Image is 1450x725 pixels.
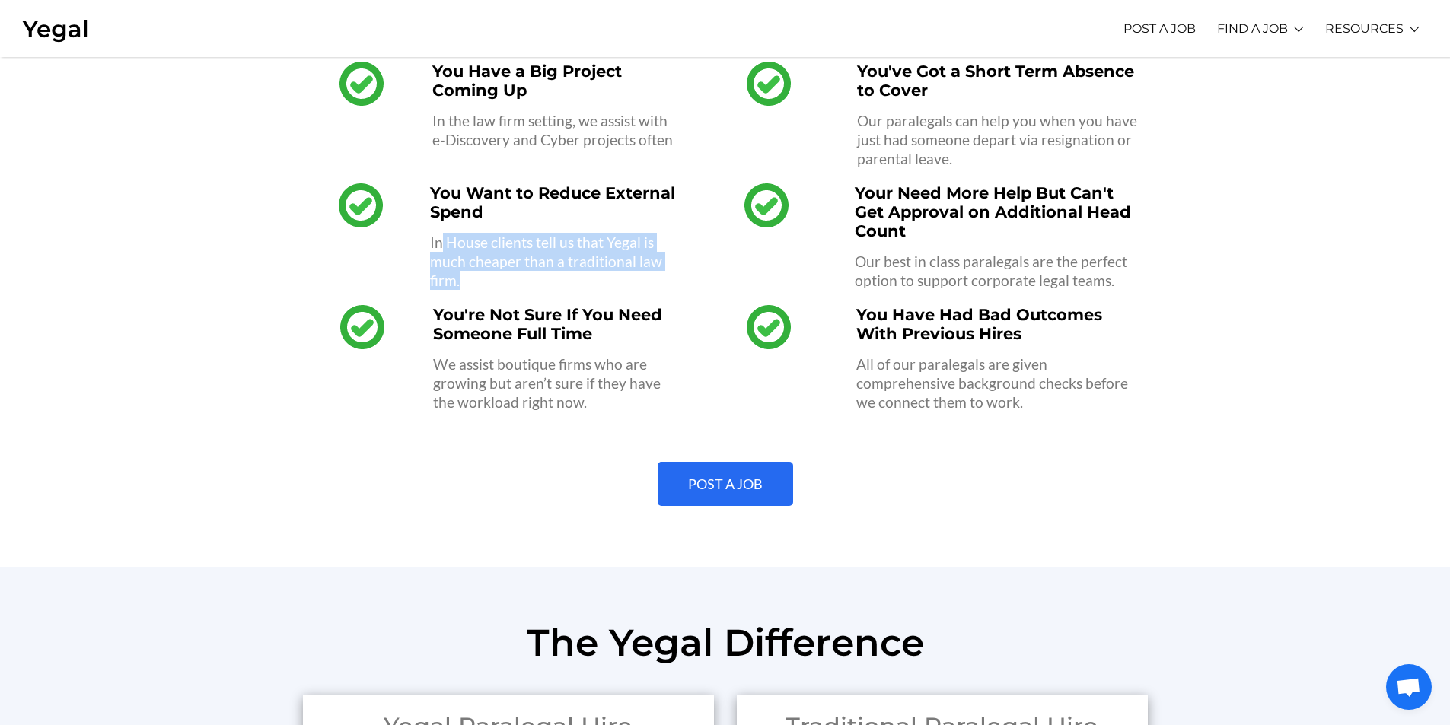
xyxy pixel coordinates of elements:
[856,305,1144,343] h4: You Have Had Bad Outcomes With Previous Hires
[855,252,1143,290] p: Our best in class paralegals are the perfect option to support corporate legal teams.
[658,462,793,506] a: POST A JOB
[856,355,1144,412] p: All of our paralegals are given comprehensive background checks before we connect them to work.
[857,62,1144,100] h4: You've Got a Short Term Absence to Cover
[1386,664,1432,710] div: Open chat
[433,305,682,343] h4: You're Not Sure If You Need Someone Full Time
[855,183,1143,240] h4: Your Need More Help But Can't Get Approval on Additional Head Count
[430,183,679,221] h4: You Want to Reduce External Spend
[433,355,682,412] p: We assist boutique firms who are growing but aren’t sure if they have the workload right now.
[8,616,1442,669] h3: The Yegal Difference
[432,111,681,149] p: In the law firm setting, we assist with e-Discovery and Cyber projects often
[688,477,763,491] span: POST A JOB
[857,111,1144,168] p: Our paralegals can help you when you have just had someone depart via resignation or parental leave.
[1123,8,1196,49] a: POST A JOB
[430,233,679,290] p: In House clients tell us that Yegal is much cheaper than a traditional law firm.
[1325,8,1404,49] a: RESOURCES
[432,62,681,100] h4: You Have a Big Project Coming Up
[1217,8,1288,49] a: FIND A JOB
